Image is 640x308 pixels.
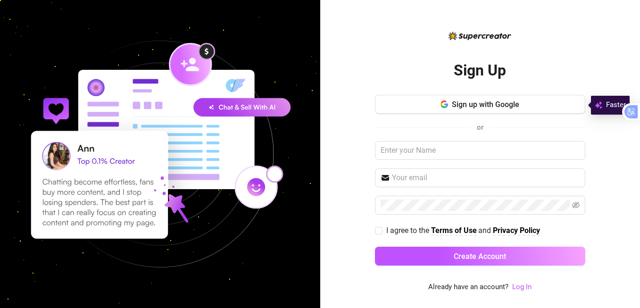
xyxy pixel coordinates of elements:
span: Already have an account? [428,282,508,293]
span: I agree to the [386,226,431,235]
strong: Terms of Use [431,226,477,235]
a: Log In [512,283,532,291]
strong: Privacy Policy [493,226,540,235]
img: svg%3e [595,100,602,111]
button: Sign up with Google [375,95,585,114]
a: Privacy Policy [493,226,540,236]
img: logo-BBDzfeDw.svg [449,32,511,40]
span: Sign up with Google [452,100,519,109]
a: Terms of Use [431,226,477,236]
span: Faster [606,100,626,111]
span: eye-invisible [572,201,580,209]
input: Your email [392,172,580,183]
a: Log In [512,282,532,293]
input: Enter your Name [375,141,585,160]
span: or [477,123,483,132]
span: and [478,226,493,235]
h2: Sign Up [454,61,506,80]
span: Create Account [454,252,506,261]
button: Create Account [375,247,585,266]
